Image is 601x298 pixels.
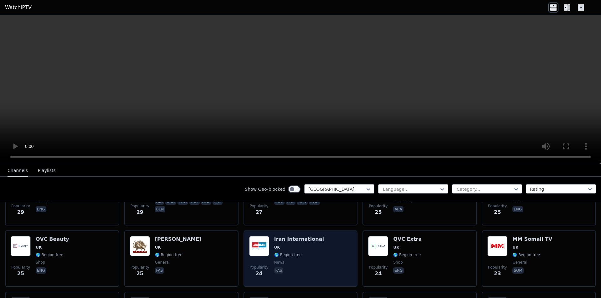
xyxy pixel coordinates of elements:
[8,165,28,177] button: Channels
[512,245,518,250] span: UK
[487,236,507,256] img: MM Somali TV
[36,206,46,212] p: eng
[393,267,404,274] p: eng
[274,267,284,274] p: fas
[155,206,165,212] p: ben
[512,260,527,265] span: general
[155,252,182,257] span: 🌎 Region-free
[393,236,422,242] h6: QVC Extra
[17,209,24,216] span: 29
[249,236,269,256] img: Iran International
[17,270,24,277] span: 25
[155,236,202,242] h6: [PERSON_NAME]
[130,236,150,256] img: Simaye Azadi
[155,260,170,265] span: general
[5,4,32,11] a: WatchIPTV
[369,265,388,270] span: Popularity
[512,267,523,274] p: som
[131,265,149,270] span: Popularity
[393,260,403,265] span: shop
[494,270,501,277] span: 23
[131,204,149,209] span: Popularity
[393,245,399,250] span: UK
[375,270,382,277] span: 24
[155,245,161,250] span: UK
[11,236,31,256] img: QVC Beauty
[36,260,45,265] span: shop
[375,209,382,216] span: 25
[136,209,143,216] span: 29
[36,267,46,274] p: eng
[38,165,56,177] button: Playlists
[512,236,552,242] h6: MM Somali TV
[393,206,403,212] p: ara
[369,204,388,209] span: Popularity
[11,265,30,270] span: Popularity
[36,252,63,257] span: 🌎 Region-free
[512,206,523,212] p: eng
[512,252,540,257] span: 🌎 Region-free
[393,252,421,257] span: 🌎 Region-free
[36,245,42,250] span: UK
[274,260,284,265] span: news
[155,267,164,274] p: fas
[136,270,143,277] span: 25
[488,265,507,270] span: Popularity
[245,186,285,192] label: Show Geo-blocked
[274,252,302,257] span: 🌎 Region-free
[36,236,69,242] h6: QVC Beauty
[255,270,262,277] span: 24
[494,209,501,216] span: 25
[255,209,262,216] span: 27
[250,204,269,209] span: Popularity
[368,236,388,256] img: QVC Extra
[274,245,280,250] span: UK
[274,236,324,242] h6: Iran International
[488,204,507,209] span: Popularity
[250,265,269,270] span: Popularity
[11,204,30,209] span: Popularity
